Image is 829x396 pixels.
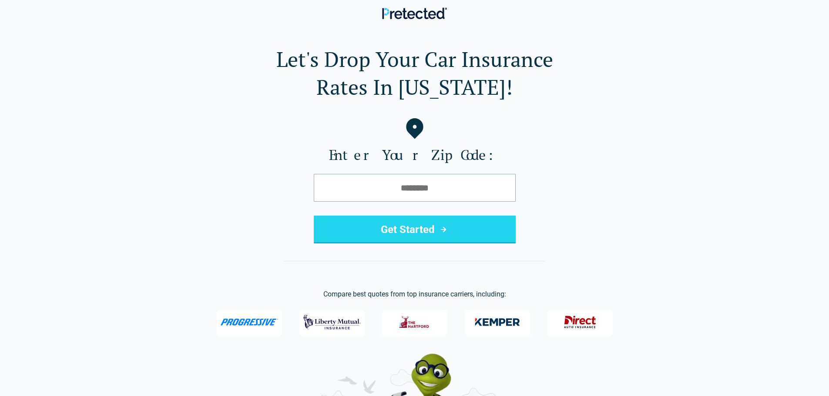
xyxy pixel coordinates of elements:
h1: Let's Drop Your Car Insurance Rates In [US_STATE]! [14,45,815,101]
label: Enter Your Zip Code: [14,146,815,163]
img: The Hartford [393,311,436,333]
button: Get Started [314,216,516,243]
img: Progressive [220,319,279,326]
img: Liberty Mutual [303,311,361,333]
img: Kemper [469,311,526,333]
img: Pretected [382,7,447,19]
img: Direct General [559,311,601,333]
p: Compare best quotes from top insurance carriers, including: [14,289,815,299]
